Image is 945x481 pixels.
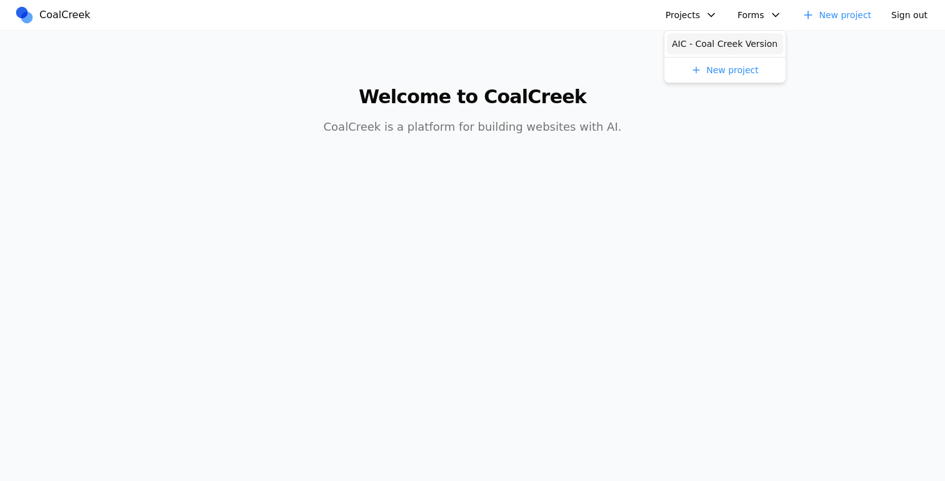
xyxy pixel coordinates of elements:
a: CoalCreek [14,6,96,24]
button: Sign out [884,5,935,25]
a: New project [794,5,879,25]
p: CoalCreek is a platform for building websites with AI. [232,118,712,136]
div: Projects [664,30,786,83]
button: Projects [658,5,725,25]
a: AIC - Coal Creek Version [667,33,783,54]
h1: Welcome to CoalCreek [232,86,712,108]
span: CoalCreek [39,8,91,23]
a: New project [667,60,783,80]
button: Forms [730,5,789,25]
